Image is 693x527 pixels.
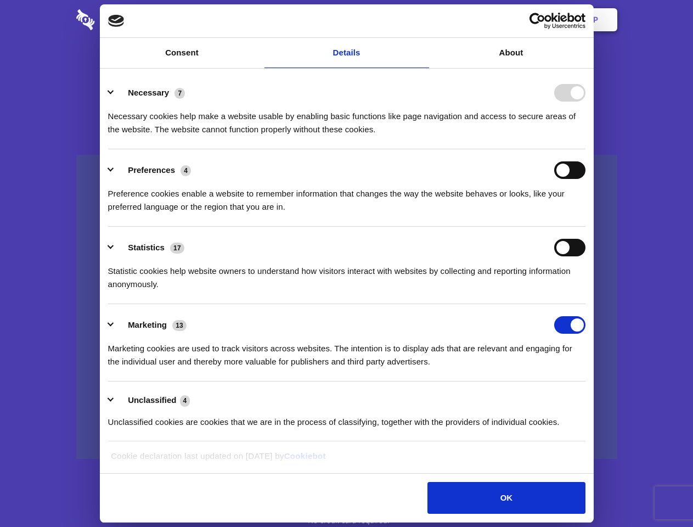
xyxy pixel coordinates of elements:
a: About [429,38,594,68]
button: Unclassified (4) [108,394,197,407]
span: 17 [170,243,184,254]
button: Necessary (7) [108,84,192,102]
a: Login [498,3,545,37]
a: Usercentrics Cookiebot - opens in a new window [489,13,585,29]
iframe: Drift Widget Chat Controller [638,472,680,514]
label: Statistics [128,243,165,252]
div: Marketing cookies are used to track visitors across websites. The intention is to display ads tha... [108,334,585,368]
div: Statistic cookies help website owners to understand how visitors interact with websites by collec... [108,256,585,291]
div: Unclassified cookies are cookies that we are in the process of classifying, together with the pro... [108,407,585,429]
img: logo-wordmark-white-trans-d4663122ce5f474addd5e946df7df03e33cb6a1c49d2221995e7729f52c070b2.svg [76,9,170,30]
div: Necessary cookies help make a website usable by enabling basic functions like page navigation and... [108,102,585,136]
a: Consent [100,38,264,68]
button: Statistics (17) [108,239,191,256]
span: 4 [180,395,190,406]
span: 7 [174,88,185,99]
a: Wistia video thumbnail [76,155,617,459]
div: Cookie declaration last updated on [DATE] by [103,450,590,471]
div: Preference cookies enable a website to remember information that changes the way the website beha... [108,179,585,214]
h1: Eliminate Slack Data Loss. [76,49,617,89]
span: 4 [181,165,191,176]
a: Contact [445,3,495,37]
button: OK [427,482,585,514]
a: Details [264,38,429,68]
img: logo [108,15,125,27]
span: 13 [172,320,187,331]
label: Marketing [128,320,167,329]
label: Necessary [128,88,169,97]
h4: Auto-redaction of sensitive data, encrypted data sharing and self-destructing private chats. Shar... [76,100,617,136]
label: Preferences [128,165,175,175]
a: Pricing [322,3,370,37]
button: Preferences (4) [108,161,198,179]
button: Marketing (13) [108,316,194,334]
a: Cookiebot [284,451,326,461]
